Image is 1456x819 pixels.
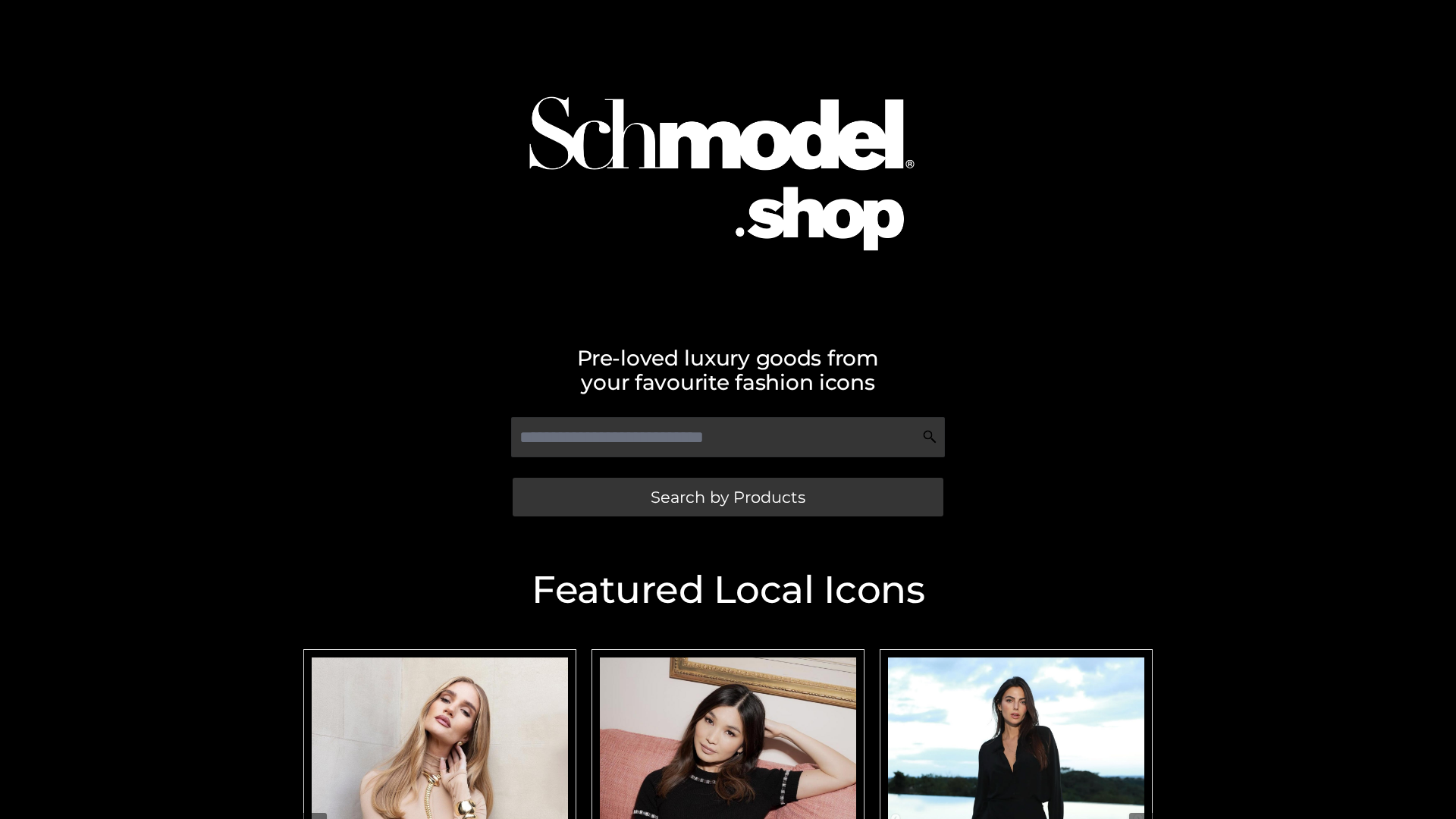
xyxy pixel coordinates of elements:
a: Search by Products [513,478,943,516]
span: Search by Products [651,489,805,505]
h2: Featured Local Icons​ [296,571,1160,609]
img: Search Icon [922,429,937,444]
h2: Pre-loved luxury goods from your favourite fashion icons [296,346,1160,394]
